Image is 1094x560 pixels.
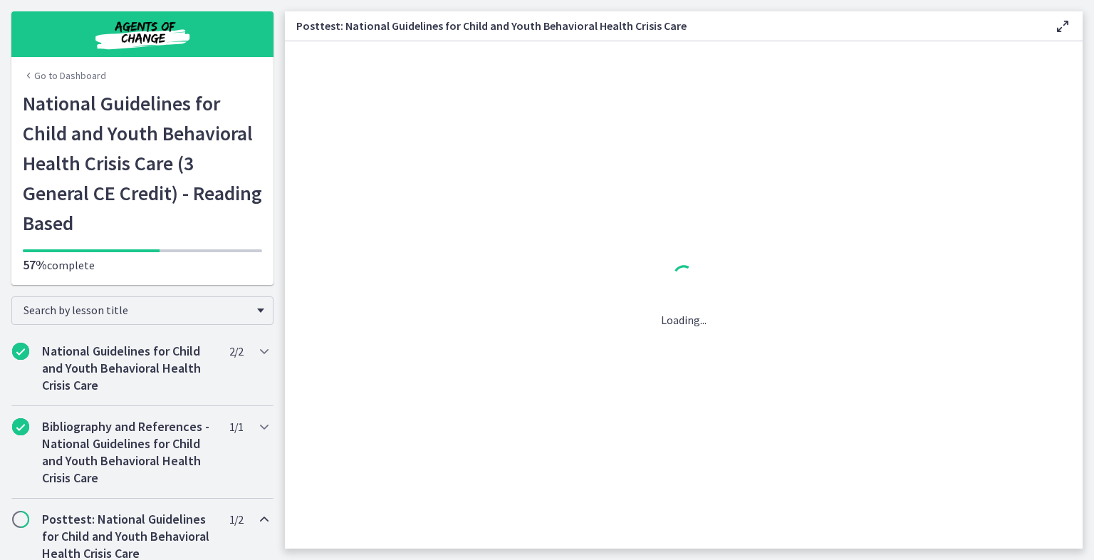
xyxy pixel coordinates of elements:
span: 1 / 2 [229,511,243,528]
h2: Bibliography and References - National Guidelines for Child and Youth Behavioral Health Crisis Care [42,418,216,487]
span: 2 / 2 [229,343,243,360]
p: complete [23,256,262,274]
h2: National Guidelines for Child and Youth Behavioral Health Crisis Care [42,343,216,394]
span: Search by lesson title [24,303,250,317]
p: Loading... [661,311,707,328]
i: Completed [12,343,29,360]
a: Go to Dashboard [23,68,106,83]
img: Agents of Change [57,17,228,51]
span: 57% [23,256,47,273]
i: Completed [12,418,29,435]
h3: Posttest: National Guidelines for Child and Youth Behavioral Health Crisis Care [296,17,1031,34]
div: Search by lesson title [11,296,273,325]
span: 1 / 1 [229,418,243,435]
h1: National Guidelines for Child and Youth Behavioral Health Crisis Care (3 General CE Credit) - Rea... [23,88,262,238]
div: 1 [661,261,707,294]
